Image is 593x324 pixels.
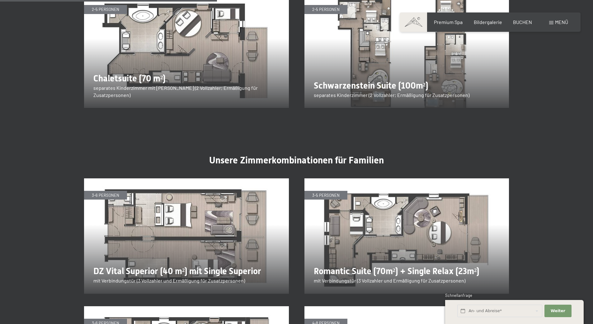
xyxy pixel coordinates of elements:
[544,305,571,317] button: Weiter
[434,19,463,25] a: Premium Spa
[304,178,509,294] img: Familienhotel: Angebote für einen gelungenen Urlaub
[474,19,502,25] a: Bildergalerie
[513,19,532,25] a: BUCHEN
[445,293,472,298] span: Schnellanfrage
[84,178,289,294] img: Familienhotel: Angebote für einen gelungenen Urlaub
[551,308,565,314] span: Weiter
[209,155,384,166] span: Unsere Zimmerkombinationen für Familien
[555,19,568,25] span: Menü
